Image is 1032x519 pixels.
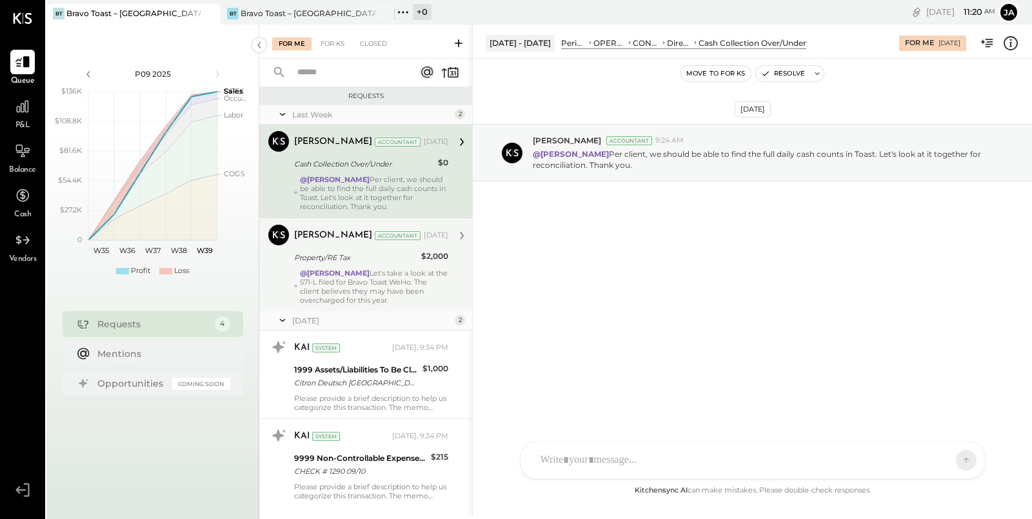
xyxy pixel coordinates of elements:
[314,37,351,50] div: For KS
[294,394,448,412] div: Please provide a brief description to help us categorize this transaction. The memo might be help...
[998,2,1019,23] button: ja
[294,229,372,242] div: [PERSON_NAME]
[60,205,82,214] text: $27.2K
[655,136,684,146] span: 9:24 AM
[681,66,751,81] button: Move to for ks
[1,228,45,265] a: Vendors
[422,362,448,375] div: $1,000
[55,116,82,125] text: $108.8K
[413,4,432,20] div: + 0
[131,266,150,276] div: Profit
[11,76,35,87] span: Queue
[77,235,82,244] text: 0
[59,146,82,155] text: $81.6K
[241,8,375,19] div: Bravo Toast – [GEOGRAPHIC_DATA]
[1,139,45,176] a: Balance
[294,482,448,500] div: Please provide a brief description to help us categorize this transaction. The memo might be help...
[58,176,82,185] text: $54.4K
[606,136,652,145] div: Accountant
[938,39,960,48] div: [DATE]
[272,37,312,50] div: For Me
[9,254,37,265] span: Vendors
[294,452,427,465] div: 9999 Non-Controllable Expenses:Other Income and Expenses:To Be Classified P&L
[455,315,465,325] div: 2
[633,37,660,48] div: CONTROLLABLE EXPENSES
[53,8,64,19] div: BT
[224,94,246,103] text: Occu...
[224,110,243,119] text: Labor
[1,50,45,87] a: Queue
[1,94,45,132] a: P&L
[66,8,201,19] div: Bravo Toast – [GEOGRAPHIC_DATA]
[756,66,810,81] button: Resolve
[353,37,393,50] div: Closed
[375,137,421,147] div: Accountant
[421,250,448,263] div: $2,000
[424,137,448,147] div: [DATE]
[438,156,448,169] div: $0
[392,343,448,353] div: [DATE], 9:34 PM
[170,246,186,255] text: W38
[375,231,421,240] div: Accountant
[97,377,166,390] div: Opportunities
[227,8,239,19] div: BT
[61,86,82,96] text: $136K
[300,175,448,211] div: Per client, we should be able to find the full daily cash counts in Toast. Let's look at it toget...
[266,92,466,101] div: Requests
[196,246,212,255] text: W39
[294,341,310,354] div: KAI
[905,38,934,48] div: For Me
[486,35,555,51] div: [DATE] - [DATE]
[292,315,451,326] div: [DATE]
[667,37,692,48] div: Direct Operating Expenses
[97,318,208,331] div: Requests
[145,246,161,255] text: W37
[294,158,434,170] div: Cash Collection Over/Under
[300,175,370,184] strong: @[PERSON_NAME]
[312,343,340,352] div: System
[294,376,419,389] div: Citron Deutsch [GEOGRAPHIC_DATA] [GEOGRAPHIC_DATA] 09/23
[699,37,806,48] div: Cash Collection Over/Under
[97,347,224,360] div: Mentions
[561,37,587,48] div: Period P&L
[294,430,310,443] div: KAI
[15,120,30,132] span: P&L
[533,135,601,146] span: [PERSON_NAME]
[533,148,997,170] p: Per client, we should be able to find the full daily cash counts in Toast. Let's look at it toget...
[14,209,31,221] span: Cash
[294,251,417,264] div: Property/RE Tax
[215,316,230,332] div: 4
[910,5,923,19] div: copy link
[1,183,45,221] a: Cash
[94,246,109,255] text: W35
[119,246,135,255] text: W36
[533,149,609,159] strong: @[PERSON_NAME]
[593,37,626,48] div: OPERATING EXPENSES (EBITDA)
[9,165,36,176] span: Balance
[431,451,448,463] div: $215
[300,269,370,278] strong: @[PERSON_NAME]
[224,169,245,178] text: COGS
[392,431,448,442] div: [DATE], 9:34 PM
[455,109,465,119] div: 2
[294,136,372,148] div: [PERSON_NAME]
[294,363,419,376] div: 1999 Assets/Liabilities To Be Classified
[424,230,448,241] div: [DATE]
[312,432,340,441] div: System
[172,378,230,390] div: Coming Soon
[98,68,208,79] div: P09 2025
[926,6,995,18] div: [DATE]
[292,109,451,120] div: Last Week
[300,269,448,305] div: Let's take a look at the 571-L filed for Bravo Toast WeHo. The client believes they may have been...
[294,465,427,478] div: CHECK # 1290 09/10
[174,266,189,276] div: Loss
[224,86,243,96] text: Sales
[735,101,771,117] div: [DATE]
